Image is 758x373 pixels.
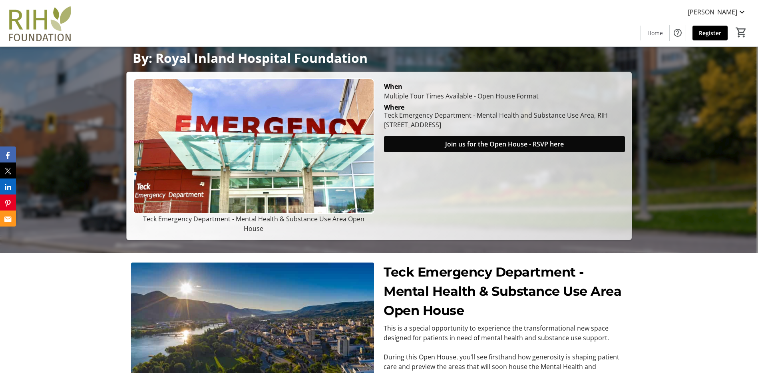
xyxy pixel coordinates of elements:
[384,104,404,110] div: Where
[384,263,627,320] p: Teck Emergency Department - Mental Health & Substance Use Area Open House
[734,25,748,40] button: Cart
[5,3,76,43] img: Royal Inland Hospital Foundation 's Logo
[384,323,627,343] p: This is a special opportunity to experience the transformational new space designed for patients ...
[384,82,402,91] div: When
[133,51,625,65] p: By: Royal Inland Hospital Foundation
[647,29,663,37] span: Home
[688,7,737,17] span: [PERSON_NAME]
[692,26,728,40] a: Register
[699,29,721,37] span: Register
[384,136,625,152] button: Join us for the Open House - RSVP here
[641,26,669,40] a: Home
[384,91,625,101] div: Multiple Tour Times Available - Open House Format
[445,139,564,149] span: Join us for the Open House - RSVP here
[384,120,608,130] div: [STREET_ADDRESS]
[681,6,753,18] button: [PERSON_NAME]
[670,25,686,41] button: Help
[384,110,608,120] div: Teck Emergency Department - Mental Health and Substance Use Area, RIH
[133,214,374,233] p: Teck Emergency Department - Mental Health & Substance Use Area Open House
[133,78,374,214] img: Campaign CTA Media Photo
